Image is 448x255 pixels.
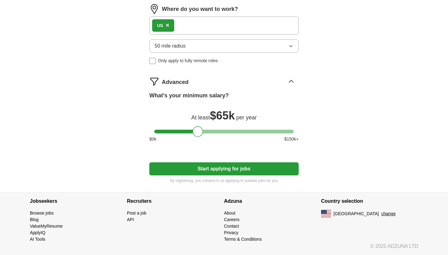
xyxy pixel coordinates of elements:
span: × [166,22,169,29]
span: Only apply to fully remote roles [158,58,218,64]
img: filter [149,76,159,86]
label: What's your minimum salary? [149,91,229,100]
a: API [127,217,134,222]
label: Where do you want to work? [162,5,238,13]
input: Only apply to fully remote roles [149,58,156,64]
div: © 2025 ADZUNA LTD [25,243,423,255]
button: × [166,21,169,30]
a: Contact [224,224,239,229]
img: US flag [321,210,331,217]
span: Advanced [162,78,189,86]
img: location.png [149,4,159,14]
a: ValueMyResume [30,224,63,229]
span: 50 mile radius [155,42,186,50]
a: ApplyIQ [30,230,45,235]
span: per year [236,114,257,121]
a: Privacy [224,230,238,235]
a: Blog [30,217,39,222]
span: At least [191,114,210,121]
span: $ 0 k [149,136,156,142]
a: Terms & Conditions [224,237,262,242]
button: Start applying for jobs [149,162,299,175]
p: By registering, you consent to us applying to suitable jobs for you [149,178,299,183]
span: $ 150 k+ [284,136,299,142]
a: Careers [224,217,240,222]
div: US [157,22,163,29]
a: Browse jobs [30,211,54,216]
a: Post a job [127,211,146,216]
button: change [381,211,396,217]
h4: Country selection [321,192,418,210]
button: 50 mile radius [149,39,299,53]
span: [GEOGRAPHIC_DATA] [334,211,379,217]
span: $ 65k [210,109,235,122]
a: AI Tools [30,237,45,242]
a: About [224,211,236,216]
